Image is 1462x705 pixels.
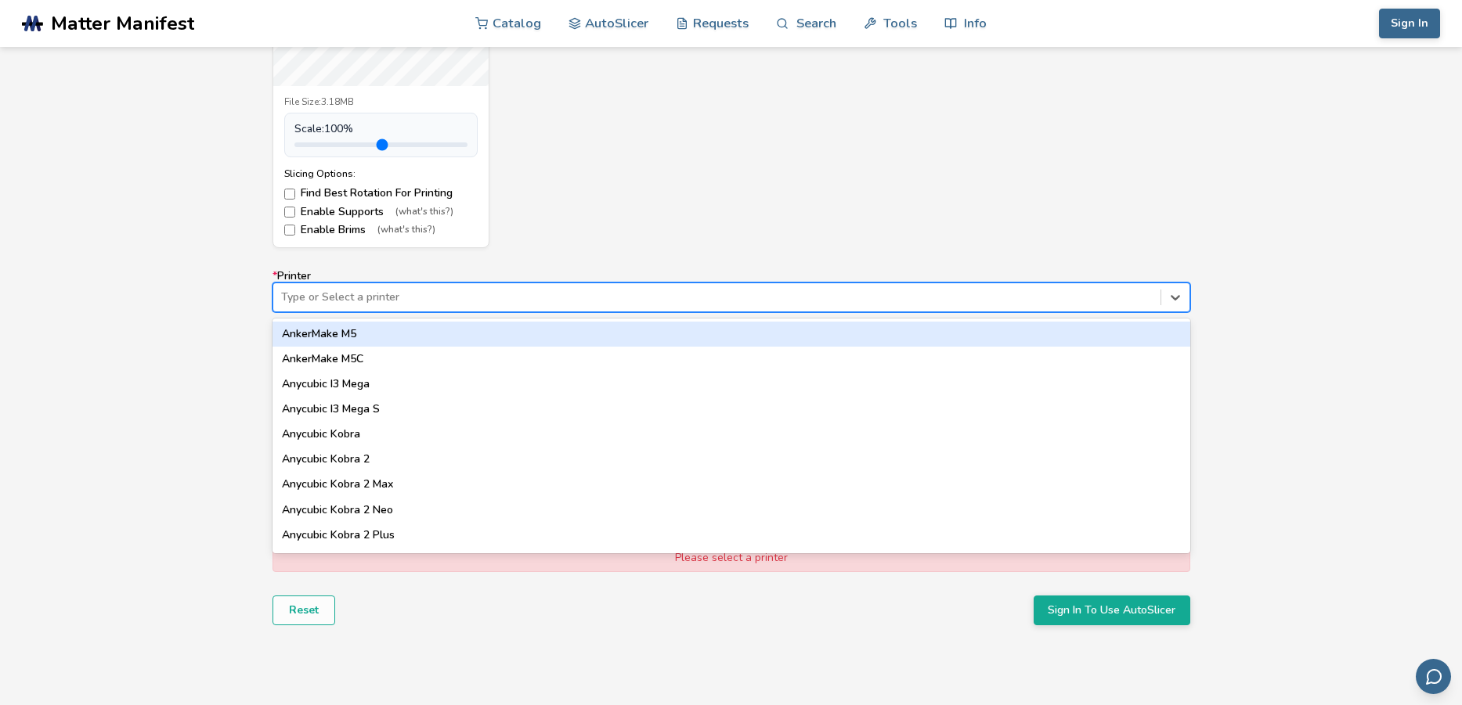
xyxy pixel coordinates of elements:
span: Matter Manifest [51,13,194,34]
div: Anycubic Kobra 2 [273,447,1190,472]
div: AnkerMake M5C [273,347,1190,372]
div: Anycubic Kobra 2 Max [273,472,1190,497]
button: Reset [273,595,335,625]
div: Anycubic I3 Mega S [273,397,1190,422]
span: (what's this?) [377,225,435,236]
div: Anycubic Kobra [273,422,1190,447]
div: AnkerMake M5 [273,322,1190,347]
div: Anycubic Kobra 2 Neo [273,498,1190,523]
button: Sign In To Use AutoSlicer [1034,595,1190,625]
input: *PrinterType or Select a printerAnkerMake M5AnkerMake M5CAnycubic I3 MegaAnycubic I3 Mega SAnycub... [281,291,284,304]
span: Scale: 100 % [294,123,353,135]
div: Slicing Options: [284,168,478,179]
div: Anycubic Kobra 2 Pro [273,548,1190,573]
div: Anycubic I3 Mega [273,372,1190,397]
button: Send feedback via email [1416,659,1451,694]
div: File Size: 3.18MB [284,97,478,108]
input: Enable Brims(what's this?) [284,225,295,236]
label: Enable Brims [284,224,478,236]
label: Printer [273,270,1190,312]
button: Sign In [1379,9,1440,38]
div: Please select a printer [273,545,1190,571]
label: Enable Supports [284,206,478,218]
div: Anycubic Kobra 2 Plus [273,523,1190,548]
input: Enable Supports(what's this?) [284,207,295,218]
label: Find Best Rotation For Printing [284,187,478,200]
input: Find Best Rotation For Printing [284,189,295,200]
span: (what's this?) [395,207,453,218]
